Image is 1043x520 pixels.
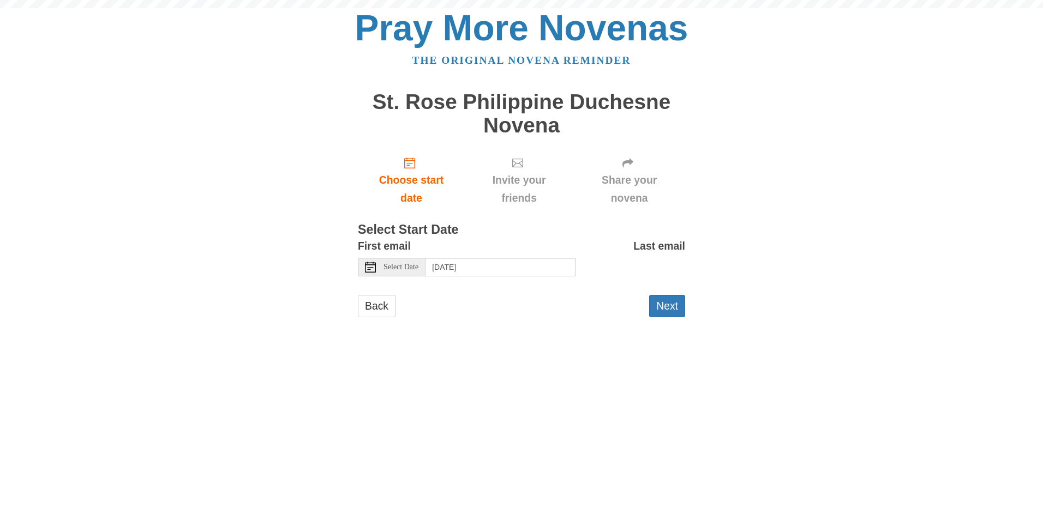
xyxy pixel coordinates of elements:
label: First email [358,237,411,255]
label: Last email [633,237,685,255]
div: Click "Next" to confirm your start date first. [465,148,573,213]
span: Choose start date [369,171,454,207]
span: Share your novena [584,171,674,207]
button: Next [649,295,685,317]
a: Pray More Novenas [355,8,688,48]
a: The original novena reminder [412,55,631,66]
span: Invite your friends [476,171,562,207]
h3: Select Start Date [358,223,685,237]
a: Choose start date [358,148,465,213]
h1: St. Rose Philippine Duchesne Novena [358,90,685,137]
div: Click "Next" to confirm your start date first. [573,148,685,213]
span: Select Date [383,263,418,271]
a: Back [358,295,395,317]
